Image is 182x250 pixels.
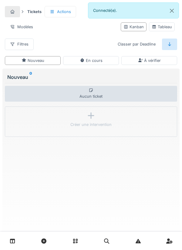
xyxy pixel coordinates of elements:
div: Créer une intervention [70,122,112,127]
div: Connecté(e). [88,2,179,19]
div: Filtres [5,39,34,50]
div: Nouveau [7,73,175,81]
div: Modèles [5,21,38,32]
button: Close [165,3,179,19]
sup: 0 [29,73,32,81]
div: Nouveau [22,58,44,63]
div: Actions [45,6,76,17]
div: Classer par Deadline [113,39,161,50]
div: Kanban [123,24,144,30]
div: Aucun ticket [5,86,177,102]
strong: Tickets [25,9,44,15]
div: En cours [80,58,103,63]
div: À vérifier [138,58,161,63]
div: Tableau [152,24,172,30]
